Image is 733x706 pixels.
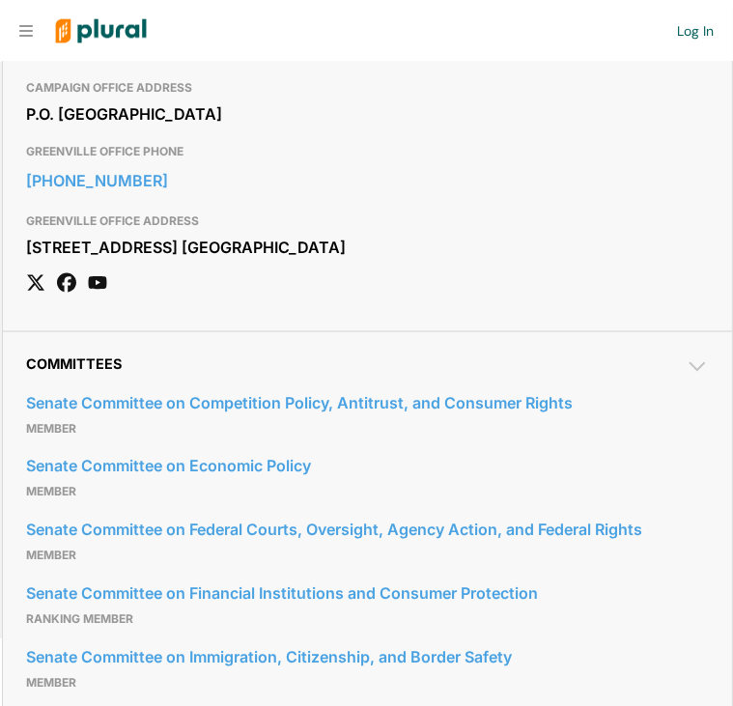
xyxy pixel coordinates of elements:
h3: GREENVILLE OFFICE PHONE [26,140,709,163]
a: Log In [677,22,714,40]
p: Member [26,417,709,440]
a: Senate Committee on Federal Courts, Oversight, Agency Action, and Federal Rights [26,516,709,545]
a: Senate Committee on Economic Policy [26,452,709,481]
p: Member [26,672,709,695]
p: Member [26,545,709,568]
p: Ranking Member [26,608,709,632]
div: P.O. [GEOGRAPHIC_DATA] [26,99,709,128]
h3: GREENVILLE OFFICE ADDRESS [26,210,709,233]
a: Senate Committee on Financial Institutions and Consumer Protection [26,579,709,608]
span: Committees [26,355,122,372]
div: [STREET_ADDRESS] [GEOGRAPHIC_DATA] [26,233,709,262]
p: Member [26,481,709,504]
a: [PHONE_NUMBER] [26,166,709,195]
h3: CAMPAIGN OFFICE ADDRESS [26,76,709,99]
a: Senate Committee on Immigration, Citizenship, and Border Safety [26,643,709,672]
img: Logo for Plural [41,1,161,62]
a: Senate Committee on Competition Policy, Antitrust, and Consumer Rights [26,388,709,417]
